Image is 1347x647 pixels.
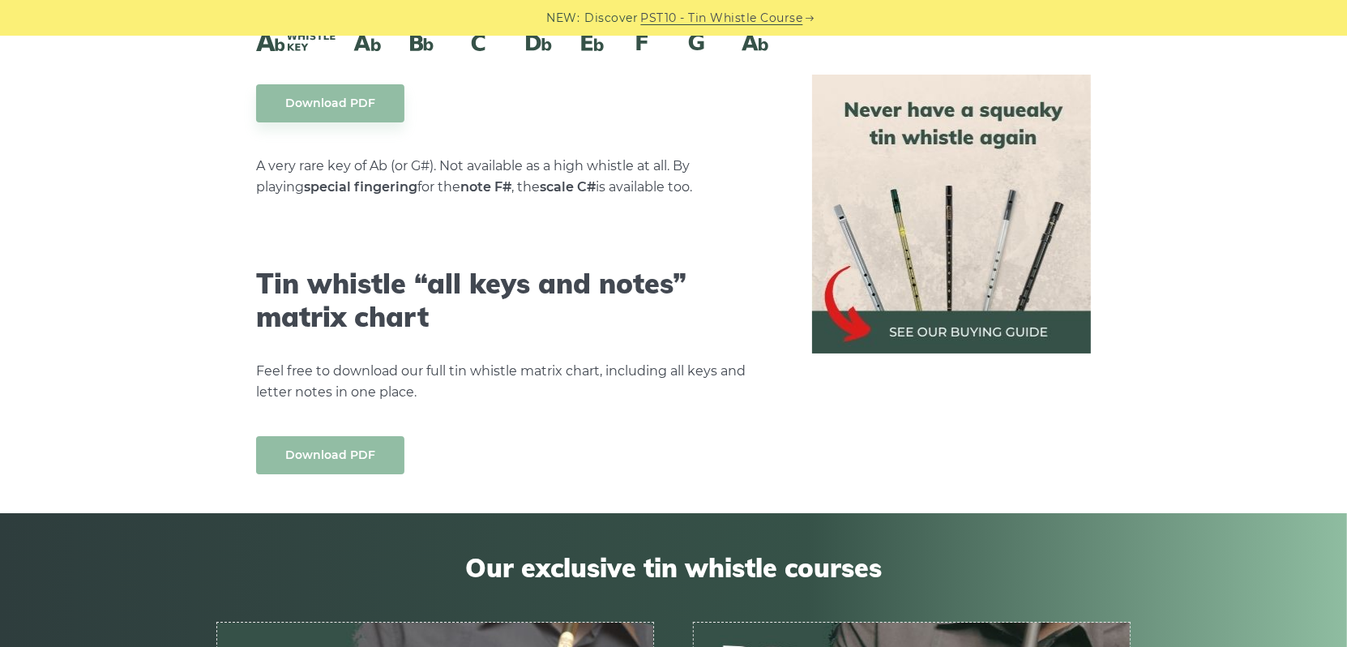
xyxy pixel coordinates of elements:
[304,179,417,195] strong: special fingering
[585,9,639,28] span: Discover
[460,179,511,195] strong: note F#
[256,84,404,122] a: Download PDF
[256,156,773,198] p: A very rare key of Ab (or G#). Not available as a high whistle at all. By playing for the , the i...
[812,75,1091,353] img: tin whistle buying guide
[256,361,773,403] p: Feel free to download our full tin whistle matrix chart, including all keys and letter notes in o...
[641,9,803,28] a: PST10 - Tin Whistle Course
[540,179,596,195] strong: scale C#
[547,9,580,28] span: NEW:
[256,268,773,334] h2: Tin whistle “all keys and notes” matrix chart
[216,552,1131,583] span: Our exclusive tin whistle courses
[256,436,404,474] a: Download PDF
